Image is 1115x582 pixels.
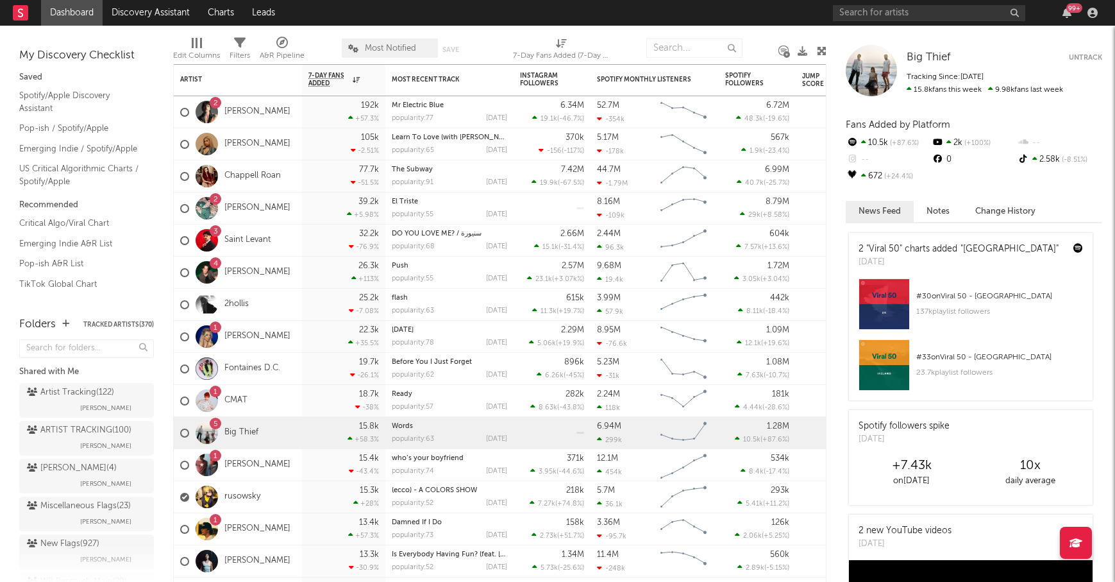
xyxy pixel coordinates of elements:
div: 370k [566,133,584,142]
div: 7-Day Fans Added (7-Day Fans Added) [513,32,609,69]
a: Ready [392,391,412,398]
div: 18.7k [359,390,379,398]
span: -117 % [564,148,582,155]
div: Artist Tracking ( 122 ) [27,385,114,400]
div: 57.9k [597,307,623,316]
div: Edit Columns [173,48,220,64]
a: #33onViral 50 - [GEOGRAPHIC_DATA]23.7kplaylist followers [849,339,1093,400]
div: ( ) [532,114,584,123]
div: 1.09M [766,326,789,334]
span: -45 % [566,372,582,379]
div: Artist [180,76,276,83]
div: ( ) [532,178,584,187]
div: [DATE] [859,256,1059,269]
a: (ecco) - A COLORS SHOW [392,487,477,494]
a: Fontaines D.C. [224,363,280,374]
div: +35.5 % [348,339,379,347]
a: Miscellaneous Flags(23)[PERSON_NAME] [19,497,154,531]
div: 6.72M [766,101,789,110]
div: 6.99M [765,166,789,174]
svg: Chart title [655,225,712,257]
button: 99+ [1062,8,1071,18]
div: Jump Score [802,73,834,88]
div: 3.99M [597,294,621,302]
div: 15.4k [359,454,379,463]
div: 9.68M [597,262,621,270]
a: Learn To Love (with [PERSON_NAME]) [392,134,517,141]
span: 15.8k fans this week [907,86,982,94]
span: 3.05k [742,276,760,283]
div: ( ) [529,339,584,347]
span: +19.9 % [558,340,582,347]
div: flash [392,295,507,302]
svg: Chart title [655,257,712,289]
span: -23.4 % [765,148,787,155]
span: [PERSON_NAME] [80,476,131,492]
div: ( ) [735,435,789,443]
div: ( ) [737,178,789,187]
div: popularity: 78 [392,339,434,347]
div: [PERSON_NAME] ( 4 ) [27,461,117,476]
div: 64.2 [802,425,853,441]
div: 1.72M [767,262,789,270]
div: Before You I Just Forget [392,359,507,366]
div: DO YOU LOVE ME? / سنيورة [392,230,507,237]
a: Pop-ish / Spotify/Apple [19,121,141,135]
div: 44.7M [597,166,621,174]
div: Ready [392,391,507,398]
svg: Chart title [655,449,712,481]
div: Filters [230,32,250,69]
input: Search for folders... [19,339,154,358]
svg: Chart title [655,96,712,128]
span: 6.26k [545,372,564,379]
a: [PERSON_NAME] [224,459,290,470]
svg: Chart title [655,353,712,385]
span: Big Thief [907,52,950,63]
div: Spotify Monthly Listeners [597,76,693,83]
div: # 30 on Viral 50 - [GEOGRAPHIC_DATA] [916,289,1083,304]
svg: Chart title [655,289,712,321]
div: 2.66M [560,230,584,238]
div: Words [392,423,507,430]
span: -43.8 % [559,404,582,411]
button: Untrack [1069,51,1102,64]
div: -2.51 % [351,146,379,155]
a: rusowsky [224,492,260,502]
a: New Flags(927)[PERSON_NAME] [19,535,154,569]
svg: Chart title [655,160,712,193]
div: -26.1 % [350,371,379,379]
div: 5.17M [597,133,619,142]
a: who’s your boyfriend [392,455,464,462]
div: popularity: 63 [392,307,434,314]
a: #30onViral 50 - [GEOGRAPHIC_DATA]137kplaylist followers [849,278,1093,339]
div: 896k [564,358,584,366]
div: 73.6 [802,329,853,345]
span: [PERSON_NAME] [80,438,131,454]
svg: Chart title [655,193,712,225]
span: 8.63k [539,404,557,411]
div: [DATE] [486,243,507,250]
div: 19.7k [359,358,379,366]
span: Tracking Since: [DATE] [907,73,984,81]
div: popularity: 57 [392,404,433,411]
div: A&R Pipeline [260,32,305,69]
a: TikTok Global Chart [19,277,141,291]
div: 8.95M [597,326,621,334]
a: Before You I Just Forget [392,359,472,366]
span: +100 % [962,140,991,147]
a: Words [392,423,413,430]
div: popularity: 91 [392,179,433,186]
div: 2.24M [597,390,620,398]
a: Mr Electric Blue [392,102,444,109]
div: who’s your boyfriend [392,455,507,462]
div: 51.7 [802,265,853,280]
div: -7.08 % [349,307,379,315]
div: ARTIST TRACKING ( 100 ) [27,423,131,438]
div: [DATE] [486,179,507,186]
span: [PERSON_NAME] [80,552,131,567]
a: Emerging Indie A&R List [19,237,141,251]
span: 29k [748,212,760,219]
a: Critical Algo/Viral Chart [19,216,141,230]
div: 615k [566,294,584,302]
div: popularity: 55 [392,211,433,218]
